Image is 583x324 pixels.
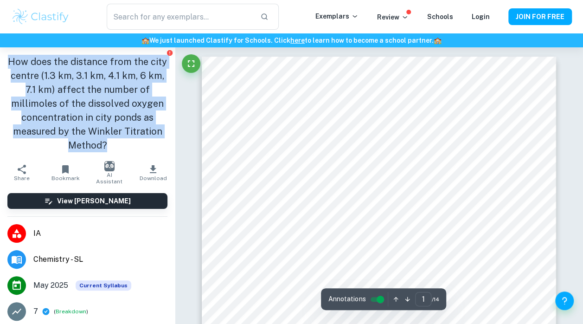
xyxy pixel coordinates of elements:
[107,4,252,30] input: Search for any exemplars...
[33,306,38,317] p: 7
[328,294,365,304] span: Annotations
[141,37,149,44] span: 🏫
[427,13,453,20] a: Schools
[434,37,442,44] span: 🏫
[7,55,167,152] h1: How does the distance from the city centre (1.3 km, 3.1 km, 4.1 km, 6 km, 7.1 km) affect the numb...
[182,54,200,73] button: Fullscreen
[508,8,572,25] button: JOIN FOR FREE
[33,280,68,291] span: May 2025
[472,13,490,20] a: Login
[44,160,87,186] button: Bookmark
[14,175,30,181] span: Share
[33,254,167,265] span: Chemistry - SL
[54,307,88,316] span: ( )
[2,35,581,45] h6: We just launched Clastify for Schools. Click to learn how to become a school partner.
[56,307,86,316] button: Breakdown
[166,49,173,56] button: Report issue
[93,172,126,185] span: AI Assistant
[104,161,115,171] img: AI Assistant
[76,280,131,291] span: Current Syllabus
[88,160,131,186] button: AI Assistant
[131,160,175,186] button: Download
[555,292,574,310] button: Help and Feedback
[431,295,439,304] span: / 14
[76,280,131,291] div: This exemplar is based on the current syllabus. Feel free to refer to it for inspiration/ideas wh...
[11,7,70,26] img: Clastify logo
[51,175,80,181] span: Bookmark
[57,196,131,206] h6: View [PERSON_NAME]
[139,175,167,181] span: Download
[315,11,359,21] p: Exemplars
[7,193,167,209] button: View [PERSON_NAME]
[377,12,409,22] p: Review
[33,228,167,239] span: IA
[290,37,305,44] a: here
